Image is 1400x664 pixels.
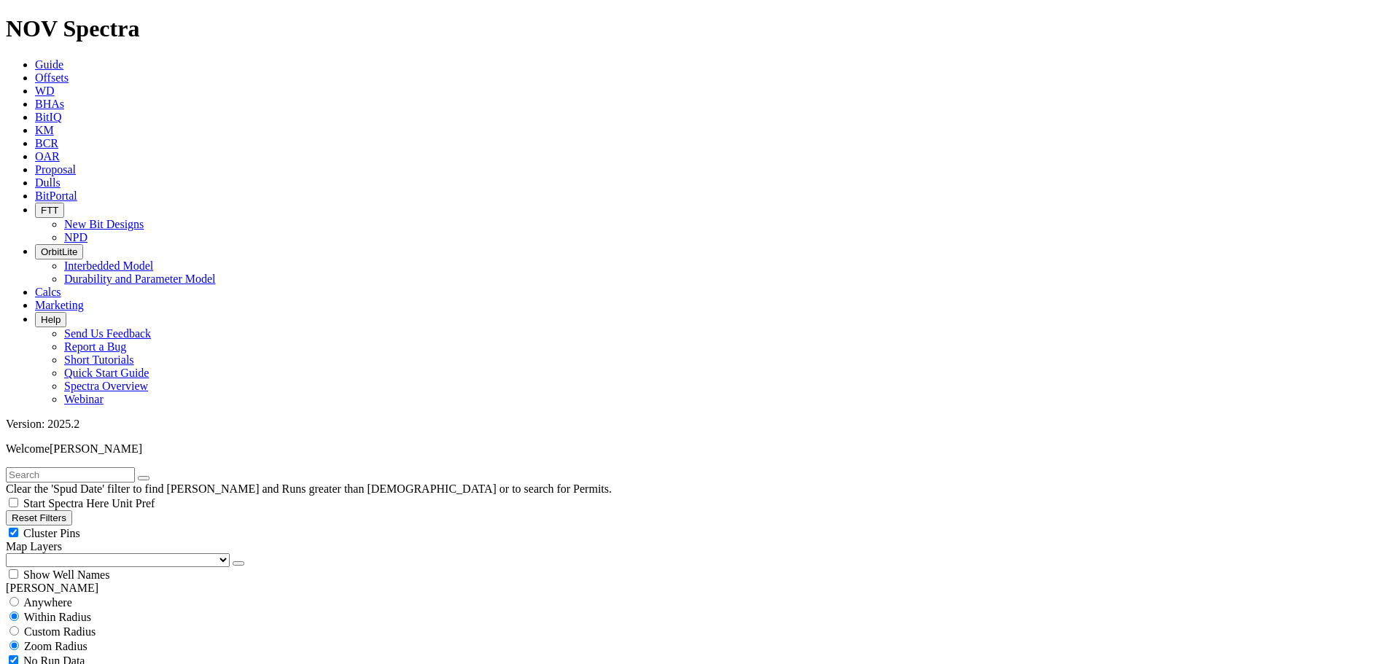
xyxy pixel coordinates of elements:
span: FTT [41,205,58,216]
a: Quick Start Guide [64,367,149,379]
span: OrbitLite [41,246,77,257]
a: BitPortal [35,190,77,202]
a: Guide [35,58,63,71]
span: [PERSON_NAME] [50,442,142,455]
input: Search [6,467,135,483]
span: Cluster Pins [23,527,80,539]
p: Welcome [6,442,1394,456]
span: Map Layers [6,540,62,552]
a: BHAs [35,98,64,110]
a: BitIQ [35,111,61,123]
a: Durability and Parameter Model [64,273,216,285]
span: Show Well Names [23,569,109,581]
a: KM [35,124,54,136]
a: BCR [35,137,58,149]
span: Within Radius [24,611,91,623]
div: Version: 2025.2 [6,418,1394,431]
button: OrbitLite [35,244,83,259]
span: Custom Radius [24,625,96,638]
a: Marketing [35,299,84,311]
input: Start Spectra Here [9,498,18,507]
span: Anywhere [23,596,72,609]
span: Start Spectra Here [23,497,109,509]
button: FTT [35,203,64,218]
a: OAR [35,150,60,163]
div: [PERSON_NAME] [6,582,1394,595]
button: Reset Filters [6,510,72,526]
a: Spectra Overview [64,380,148,392]
span: Help [41,314,61,325]
a: New Bit Designs [64,218,144,230]
span: Zoom Radius [24,640,87,652]
a: Dulls [35,176,61,189]
a: Webinar [64,393,104,405]
a: Report a Bug [64,340,126,353]
a: NPD [64,231,87,243]
button: Help [35,312,66,327]
a: Calcs [35,286,61,298]
a: Proposal [35,163,76,176]
span: Clear the 'Spud Date' filter to find [PERSON_NAME] and Runs greater than [DEMOGRAPHIC_DATA] or to... [6,483,612,495]
a: Send Us Feedback [64,327,151,340]
a: WD [35,85,55,97]
h1: NOV Spectra [6,15,1394,42]
a: Interbedded Model [64,259,153,272]
a: Short Tutorials [64,354,134,366]
span: Unit Pref [112,497,155,509]
a: Offsets [35,71,69,84]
